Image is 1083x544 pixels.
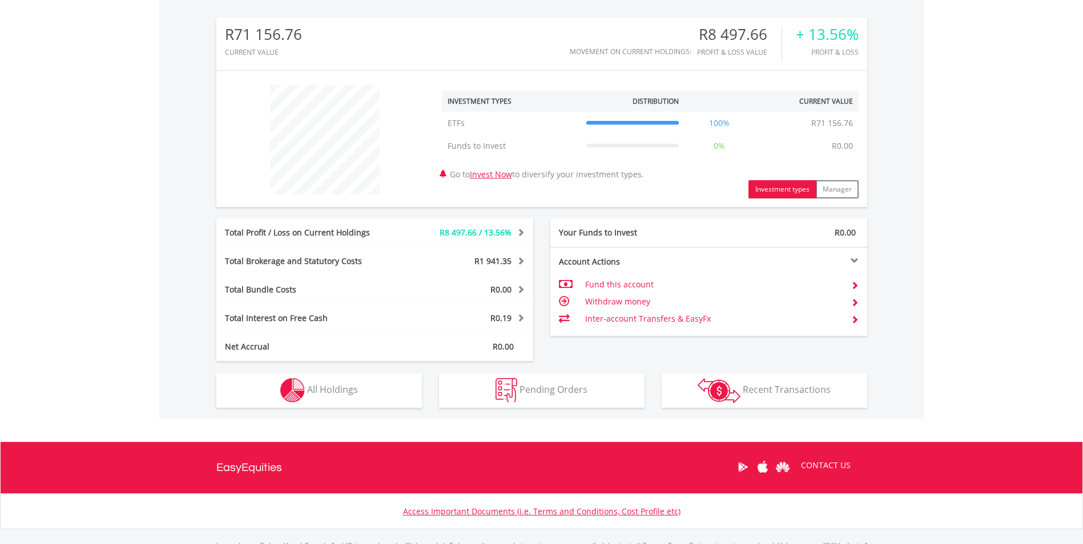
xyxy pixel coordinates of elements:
span: All Holdings [307,383,358,396]
button: All Holdings [216,374,422,408]
td: ETFs [442,112,581,135]
div: Total Profit / Loss on Current Holdings [216,227,401,238]
img: transactions-zar-wht.png [698,378,740,403]
a: Invest Now [470,169,512,180]
div: Total Bundle Costs [216,284,401,295]
a: EasyEquities [216,442,282,493]
th: Investment Types [442,91,581,112]
span: Pending Orders [520,383,587,396]
span: R0.00 [835,227,856,238]
div: Profit & Loss Value [697,48,782,56]
img: pending_instructions-wht.png [496,378,517,403]
td: R0.00 [826,135,859,157]
div: Go to to diversify your investment types. [433,79,867,198]
img: holdings-wht.png [280,378,305,403]
td: Fund this account [585,276,842,293]
a: Huawei [773,449,793,485]
div: Your Funds to Invest [550,227,709,238]
div: Total Interest on Free Cash [216,312,401,324]
span: Recent Transactions [743,383,831,396]
div: Total Brokerage and Statutory Costs [216,255,401,267]
button: Investment types [748,180,816,198]
div: Net Accrual [216,341,401,352]
td: Withdraw money [585,293,842,310]
div: Distribution [633,96,679,106]
div: R8 497.66 [697,26,782,43]
div: R71 156.76 [225,26,302,43]
td: 0% [685,135,754,157]
td: Inter-account Transfers & EasyFx [585,310,842,327]
td: 100% [685,112,754,135]
span: R0.00 [493,341,514,352]
span: R0.00 [490,284,512,295]
span: R0.19 [490,312,512,323]
button: Recent Transactions [662,374,867,408]
td: R71 156.76 [806,112,859,135]
div: Account Actions [550,256,709,267]
a: Access Important Documents (i.e. Terms and Conditions, Cost Profile etc) [403,506,681,517]
button: Manager [816,180,859,198]
div: Profit & Loss [796,48,859,56]
div: Movement on Current Holdings: [570,48,691,55]
a: Google Play [733,449,753,485]
div: + 13.56% [796,26,859,43]
div: CURRENT VALUE [225,48,302,56]
a: Apple [753,449,773,485]
a: CONTACT US [793,449,859,481]
button: Pending Orders [439,374,645,408]
span: R1 941.35 [474,255,512,266]
span: R8 497.66 / 13.56% [440,227,512,238]
td: Funds to Invest [442,135,581,157]
th: Current Value [754,91,859,112]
